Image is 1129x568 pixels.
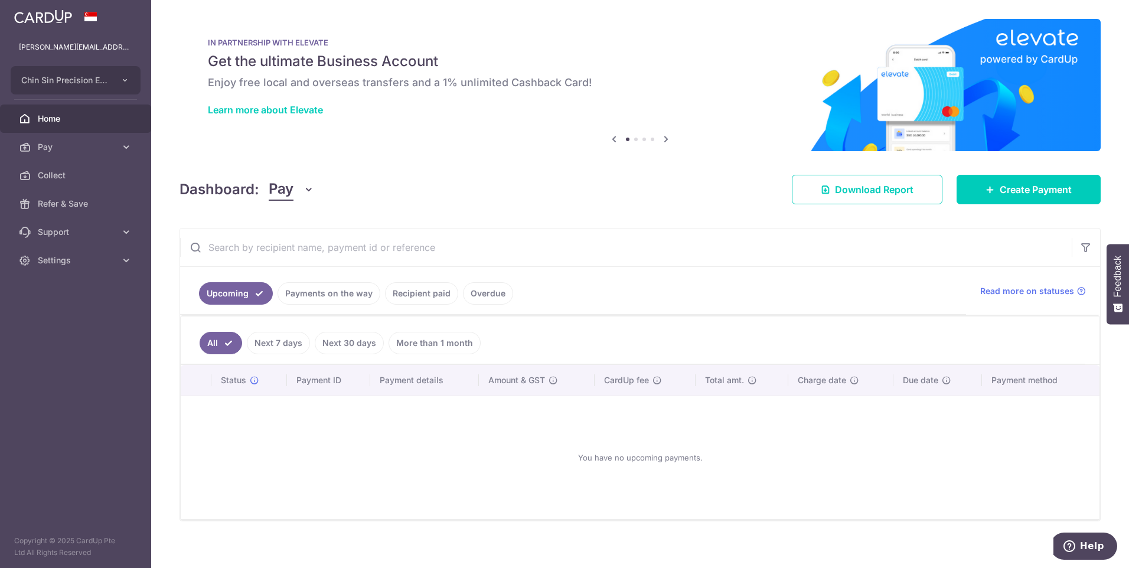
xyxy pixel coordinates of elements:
span: Total amt. [705,374,744,386]
th: Payment details [370,365,479,396]
span: Feedback [1112,256,1123,297]
span: Settings [38,254,116,266]
a: Download Report [792,175,942,204]
p: IN PARTNERSHIP WITH ELEVATE [208,38,1072,47]
span: CardUp fee [604,374,649,386]
span: Create Payment [1000,182,1072,197]
span: Download Report [835,182,913,197]
a: Payments on the way [278,282,380,305]
a: Create Payment [957,175,1101,204]
a: Recipient paid [385,282,458,305]
button: Feedback - Show survey [1107,244,1129,324]
a: Overdue [463,282,513,305]
a: Next 7 days [247,332,310,354]
a: Learn more about Elevate [208,104,323,116]
span: Support [38,226,116,238]
img: Renovation banner [180,19,1101,151]
span: Status [221,374,246,386]
span: Charge date [798,374,846,386]
span: Pay [38,141,116,153]
span: Read more on statuses [980,285,1074,297]
span: Chin Sin Precision Engineering Pte Ltd [21,74,109,86]
span: Refer & Save [38,198,116,210]
span: Home [38,113,116,125]
a: Next 30 days [315,332,384,354]
h6: Enjoy free local and overseas transfers and a 1% unlimited Cashback Card! [208,76,1072,90]
input: Search by recipient name, payment id or reference [180,228,1072,266]
h5: Get the ultimate Business Account [208,52,1072,71]
button: Pay [269,178,314,201]
div: You have no upcoming payments. [195,406,1085,510]
span: Amount & GST [488,374,545,386]
iframe: Opens a widget where you can find more information [1053,533,1117,562]
a: Upcoming [199,282,273,305]
button: Chin Sin Precision Engineering Pte Ltd [11,66,141,94]
p: [PERSON_NAME][EMAIL_ADDRESS][DOMAIN_NAME] [19,41,132,53]
h4: Dashboard: [180,179,259,200]
span: Collect [38,169,116,181]
img: CardUp [14,9,72,24]
th: Payment method [982,365,1099,396]
a: Read more on statuses [980,285,1086,297]
a: More than 1 month [389,332,481,354]
a: All [200,332,242,354]
span: Due date [903,374,938,386]
span: Pay [269,178,293,201]
th: Payment ID [287,365,371,396]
